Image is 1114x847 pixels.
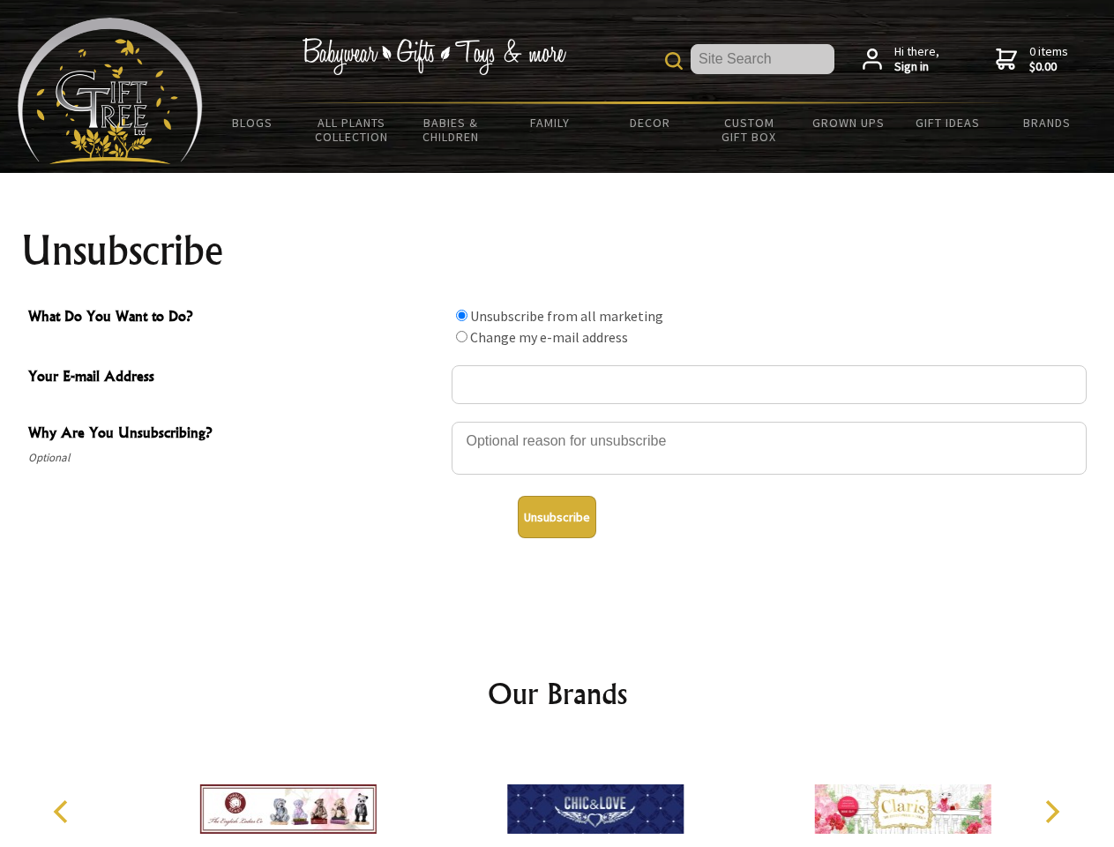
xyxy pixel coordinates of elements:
input: Site Search [691,44,834,74]
a: Gift Ideas [898,104,998,141]
span: 0 items [1029,43,1068,75]
input: Your E-mail Address [452,365,1087,404]
strong: Sign in [894,59,939,75]
a: Hi there,Sign in [863,44,939,75]
h2: Our Brands [35,672,1080,715]
a: Custom Gift Box [699,104,799,155]
a: Grown Ups [798,104,898,141]
a: Brands [998,104,1097,141]
a: BLOGS [203,104,303,141]
span: Why Are You Unsubscribing? [28,422,443,447]
a: Babies & Children [401,104,501,155]
span: Hi there, [894,44,939,75]
button: Previous [44,792,83,831]
h1: Unsubscribe [21,229,1094,272]
a: All Plants Collection [303,104,402,155]
a: Decor [600,104,699,141]
a: 0 items$0.00 [996,44,1068,75]
span: Optional [28,447,443,468]
img: Babyware - Gifts - Toys and more... [18,18,203,164]
button: Unsubscribe [518,496,596,538]
strong: $0.00 [1029,59,1068,75]
img: product search [665,52,683,70]
label: Unsubscribe from all marketing [470,307,663,325]
input: What Do You Want to Do? [456,331,467,342]
a: Family [501,104,601,141]
textarea: Why Are You Unsubscribing? [452,422,1087,475]
button: Next [1032,792,1071,831]
img: Babywear - Gifts - Toys & more [302,38,566,75]
input: What Do You Want to Do? [456,310,467,321]
label: Change my e-mail address [470,328,628,346]
span: Your E-mail Address [28,365,443,391]
span: What Do You Want to Do? [28,305,443,331]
